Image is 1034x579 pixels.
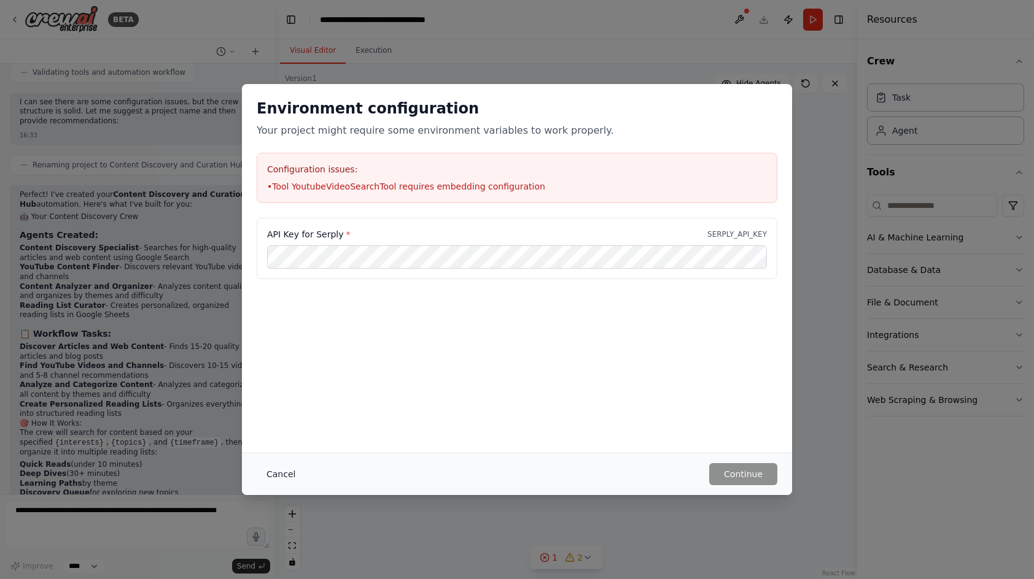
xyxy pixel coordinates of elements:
[267,163,767,175] h3: Configuration issues:
[257,123,777,138] p: Your project might require some environment variables to work properly.
[257,463,305,485] button: Cancel
[709,463,777,485] button: Continue
[267,228,350,240] label: API Key for Serply
[267,180,767,193] li: • Tool YoutubeVideoSearchTool requires embedding configuration
[707,229,767,239] p: SERPLY_API_KEY
[257,99,777,118] h2: Environment configuration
